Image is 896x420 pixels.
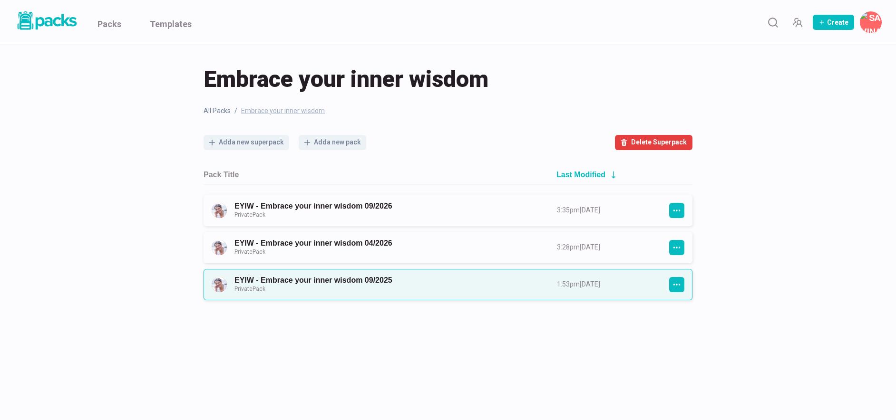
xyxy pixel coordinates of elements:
[204,106,231,116] a: All Packs
[14,10,78,32] img: Packs logo
[299,135,366,150] button: Adda new pack
[234,106,237,116] span: /
[204,106,692,116] nav: breadcrumb
[860,11,882,33] button: Savina Tilmann
[615,135,692,150] button: Delete Superpack
[241,106,325,116] span: Embrace your inner wisdom
[204,135,289,150] button: Adda new superpack
[204,64,488,95] span: Embrace your inner wisdom
[204,170,239,179] h2: Pack Title
[788,13,807,32] button: Manage Team Invites
[556,170,605,179] h2: Last Modified
[763,13,782,32] button: Search
[813,15,854,30] button: Create Pack
[14,10,78,35] a: Packs logo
